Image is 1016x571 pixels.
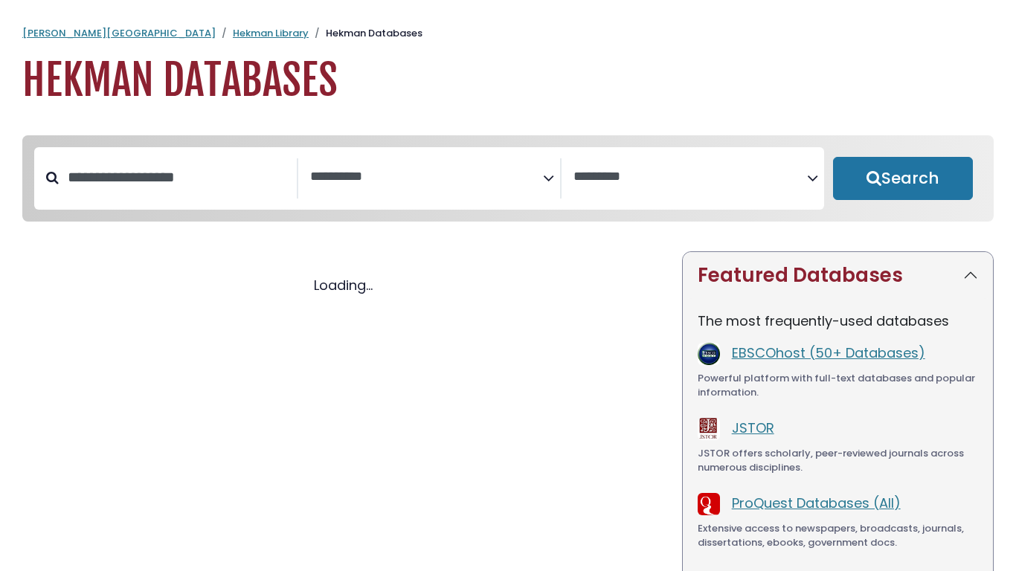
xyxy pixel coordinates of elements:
[683,252,993,299] button: Featured Databases
[833,157,973,200] button: Submit for Search Results
[22,26,216,40] a: [PERSON_NAME][GEOGRAPHIC_DATA]
[309,26,422,41] li: Hekman Databases
[698,446,978,475] div: JSTOR offers scholarly, peer-reviewed journals across numerous disciplines.
[698,311,978,331] p: The most frequently-used databases
[573,170,807,185] textarea: Search
[59,165,297,190] input: Search database by title or keyword
[22,56,994,106] h1: Hekman Databases
[22,26,994,41] nav: breadcrumb
[698,371,978,400] div: Powerful platform with full-text databases and popular information.
[732,494,901,512] a: ProQuest Databases (All)
[732,419,774,437] a: JSTOR
[732,343,925,362] a: EBSCOhost (50+ Databases)
[310,170,544,185] textarea: Search
[22,135,994,222] nav: Search filters
[233,26,309,40] a: Hekman Library
[22,275,664,295] div: Loading...
[698,521,978,550] div: Extensive access to newspapers, broadcasts, journals, dissertations, ebooks, government docs.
